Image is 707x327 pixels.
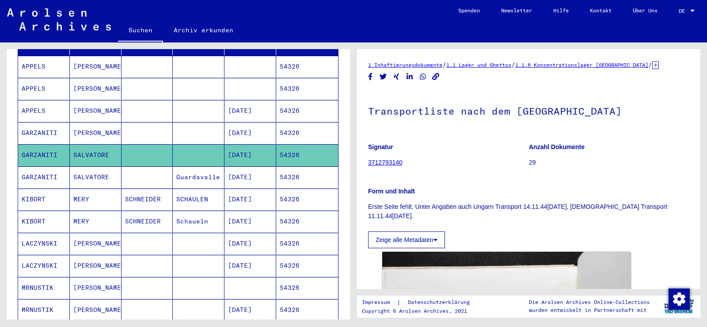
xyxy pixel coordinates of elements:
mat-cell: SALVATORE [70,144,122,166]
mat-cell: 54326 [276,100,338,122]
img: Arolsen_neg.svg [7,8,111,31]
mat-cell: 54326 [276,255,338,277]
mat-cell: GARZANITI [18,144,70,166]
mat-cell: 54326 [276,144,338,166]
mat-cell: MRNUSTIK [18,277,70,299]
div: | [362,298,480,307]
a: Impressum [362,298,397,307]
mat-cell: [PERSON_NAME] [70,277,122,299]
p: Erste Seite fehlt. Unter Angaben auch Ungarn Transport 14.11.44[DATE], [DEMOGRAPHIC_DATA] Transpo... [368,202,689,221]
img: Zustimmung ändern [669,289,690,310]
a: Datenschutzerklärung [401,298,480,307]
mat-cell: 54326 [276,299,338,321]
a: 3712793140 [368,159,403,166]
mat-cell: [PERSON_NAME] [70,299,122,321]
mat-cell: 54326 [276,189,338,210]
b: Signatur [368,143,393,150]
mat-cell: [DATE] [224,233,276,254]
mat-cell: 54326 [276,78,338,100]
button: Zeige alle Metadaten [368,231,445,248]
mat-cell: Guardavalle [173,166,224,188]
button: Copy link [431,71,441,82]
mat-cell: SCHNEIDER [122,211,173,232]
mat-cell: APPELS [18,78,70,100]
mat-cell: [PERSON_NAME] [70,255,122,277]
p: wurden entwickelt in Partnerschaft mit [529,306,650,314]
mat-cell: 54326 [276,166,338,188]
p: 29 [529,158,689,167]
mat-cell: SALVATORE [70,166,122,188]
a: 1.1.6 Konzentrationslager [GEOGRAPHIC_DATA] [515,62,648,68]
mat-cell: 54326 [276,211,338,232]
img: yv_logo.png [662,295,696,317]
a: 1 Inhaftierungsdokumente [368,62,442,68]
button: Share on LinkedIn [405,71,414,82]
mat-cell: [PERSON_NAME] [70,100,122,122]
span: / [648,61,652,69]
mat-cell: [DATE] [224,211,276,232]
mat-cell: [DATE] [224,299,276,321]
mat-cell: [DATE] [224,100,276,122]
mat-cell: LACZYNSKI [18,233,70,254]
mat-cell: [DATE] [224,189,276,210]
b: Anzahl Dokumente [529,143,585,150]
mat-cell: SCHNEIDER [122,189,173,210]
mat-cell: [PERSON_NAME] [70,122,122,144]
button: Share on WhatsApp [418,71,428,82]
mat-cell: [DATE] [224,144,276,166]
mat-cell: [DATE] [224,122,276,144]
span: / [442,61,446,69]
h1: Transportliste nach dem [GEOGRAPHIC_DATA] [368,91,689,130]
mat-cell: LACZYNSKI [18,255,70,277]
mat-cell: [PERSON_NAME] [70,233,122,254]
mat-cell: [DATE] [224,255,276,277]
button: Share on Twitter [379,71,388,82]
mat-cell: KIBORT [18,189,70,210]
mat-cell: [DATE] [224,166,276,188]
mat-cell: GARZANITI [18,166,70,188]
mat-cell: GARZANITI [18,122,70,144]
span: / [511,61,515,69]
mat-cell: APPELS [18,100,70,122]
span: DE [679,8,688,14]
p: Copyright © Arolsen Archives, 2021 [362,307,480,315]
mat-cell: 54326 [276,233,338,254]
mat-cell: [PERSON_NAME] [70,78,122,100]
b: Form und Inhalt [368,188,415,195]
mat-cell: 54326 [276,122,338,144]
mat-cell: 54326 [276,56,338,77]
mat-cell: [PERSON_NAME] [70,56,122,77]
p: Die Arolsen Archives Online-Collections [529,298,650,306]
mat-cell: KIBORT [18,211,70,232]
mat-cell: MERY [70,211,122,232]
mat-cell: Schaueln [173,211,224,232]
a: 1.1 Lager und Ghettos [446,62,511,68]
mat-cell: APPELS [18,56,70,77]
a: Archiv erkunden [163,19,244,41]
div: Zustimmung ändern [668,288,689,309]
mat-cell: SCHAULEN [173,189,224,210]
button: Share on Facebook [366,71,375,82]
mat-cell: 54326 [276,277,338,299]
mat-cell: MRNUSTIK [18,299,70,321]
a: Suchen [118,19,163,42]
button: Share on Xing [392,71,401,82]
mat-cell: MERY [70,189,122,210]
